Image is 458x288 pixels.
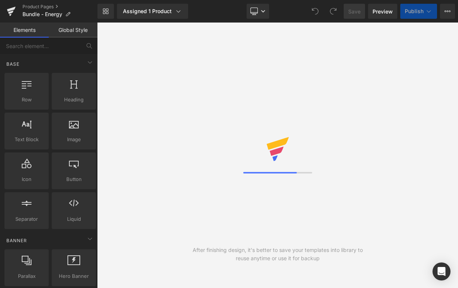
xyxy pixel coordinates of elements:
[400,4,437,19] button: Publish
[368,4,397,19] a: Preview
[7,175,46,183] span: Icon
[123,8,182,15] div: Assigned 1 Product
[7,96,46,104] span: Row
[440,4,455,19] button: More
[373,8,393,15] span: Preview
[6,60,20,68] span: Base
[326,4,341,19] button: Redo
[405,8,424,14] span: Publish
[22,4,97,10] a: Product Pages
[97,4,114,19] a: New Library
[433,262,451,280] div: Open Intercom Messenger
[54,96,94,104] span: Heading
[7,136,46,143] span: Text Block
[187,246,368,262] div: After finishing design, it's better to save your templates into library to reuse anytime or use i...
[54,215,94,223] span: Liquid
[54,136,94,143] span: Image
[22,11,62,17] span: Bundle - Energy
[54,272,94,280] span: Hero Banner
[348,8,361,15] span: Save
[6,237,28,244] span: Banner
[7,272,46,280] span: Parallax
[7,215,46,223] span: Separator
[49,23,97,38] a: Global Style
[308,4,323,19] button: Undo
[54,175,94,183] span: Button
